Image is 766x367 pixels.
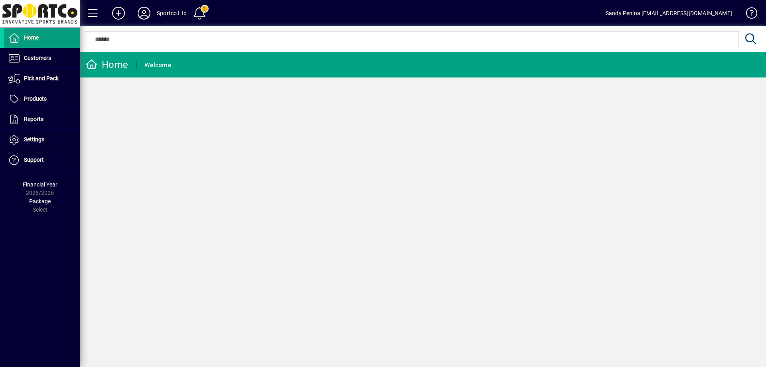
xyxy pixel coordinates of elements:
button: Add [106,6,131,20]
div: Home [86,58,128,71]
a: Reports [4,109,80,129]
a: Customers [4,48,80,68]
span: Home [24,34,39,41]
a: Products [4,89,80,109]
a: Support [4,150,80,170]
span: Settings [24,136,44,143]
a: Knowledge Base [740,2,756,28]
span: Financial Year [23,181,57,188]
span: Products [24,95,47,102]
div: Welcome [144,59,171,71]
div: Sandy Penina [EMAIL_ADDRESS][DOMAIN_NAME] [606,7,732,20]
span: Package [29,198,51,204]
span: Customers [24,55,51,61]
a: Pick and Pack [4,69,80,89]
span: Pick and Pack [24,75,59,81]
span: Reports [24,116,43,122]
span: Support [24,157,44,163]
a: Settings [4,130,80,150]
button: Profile [131,6,157,20]
div: Sportco Ltd [157,7,187,20]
